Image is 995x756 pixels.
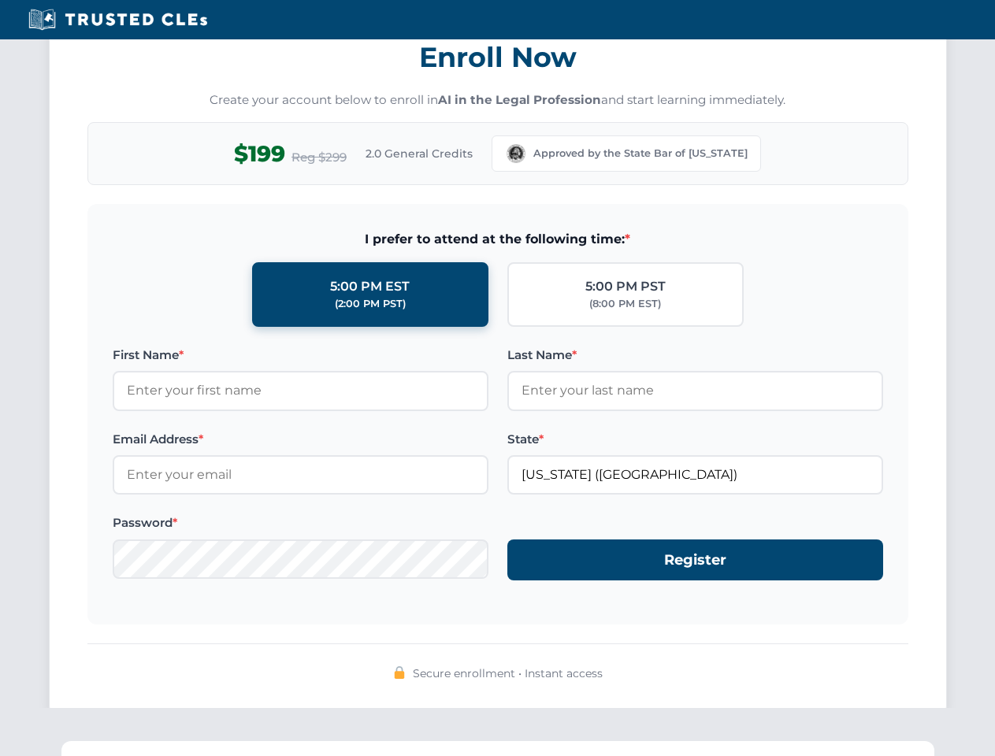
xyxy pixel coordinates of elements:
[234,136,285,172] span: $199
[291,148,347,167] span: Reg $299
[507,539,883,581] button: Register
[113,229,883,250] span: I prefer to attend at the following time:
[366,145,473,162] span: 2.0 General Credits
[533,146,748,161] span: Approved by the State Bar of [US_STATE]
[330,276,410,297] div: 5:00 PM EST
[507,430,883,449] label: State
[505,143,527,165] img: Washington Bar
[113,455,488,495] input: Enter your email
[507,371,883,410] input: Enter your last name
[393,666,406,679] img: 🔒
[507,346,883,365] label: Last Name
[413,665,603,682] span: Secure enrollment • Instant access
[507,455,883,495] input: Washington (WA)
[113,371,488,410] input: Enter your first name
[87,32,908,82] h3: Enroll Now
[589,296,661,312] div: (8:00 PM EST)
[113,513,488,532] label: Password
[24,8,212,31] img: Trusted CLEs
[87,91,908,109] p: Create your account below to enroll in and start learning immediately.
[113,346,488,365] label: First Name
[113,430,488,449] label: Email Address
[585,276,666,297] div: 5:00 PM PST
[438,92,601,107] strong: AI in the Legal Profession
[335,296,406,312] div: (2:00 PM PST)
